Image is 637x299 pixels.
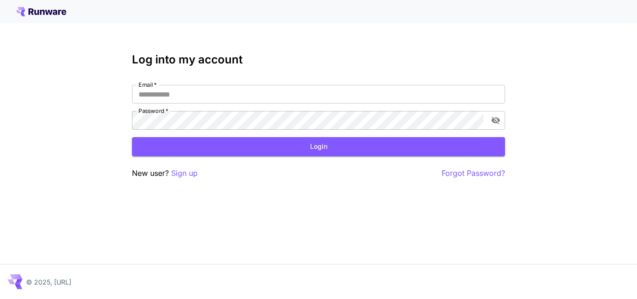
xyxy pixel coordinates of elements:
[442,167,505,179] button: Forgot Password?
[138,81,157,89] label: Email
[132,137,505,156] button: Login
[487,112,504,129] button: toggle password visibility
[26,277,71,287] p: © 2025, [URL]
[132,167,198,179] p: New user?
[138,107,168,115] label: Password
[132,53,505,66] h3: Log into my account
[171,167,198,179] button: Sign up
